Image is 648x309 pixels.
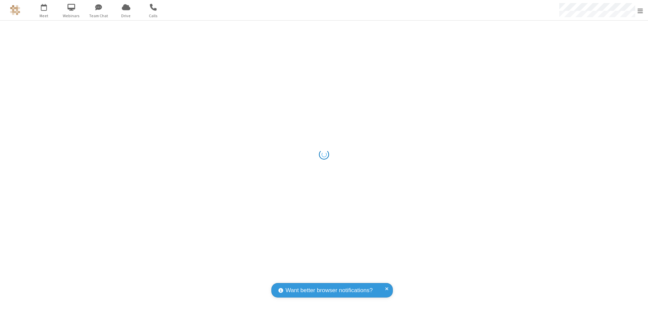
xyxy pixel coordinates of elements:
[86,13,111,19] span: Team Chat
[31,13,57,19] span: Meet
[10,5,20,15] img: QA Selenium DO NOT DELETE OR CHANGE
[113,13,139,19] span: Drive
[141,13,166,19] span: Calls
[59,13,84,19] span: Webinars
[286,286,373,295] span: Want better browser notifications?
